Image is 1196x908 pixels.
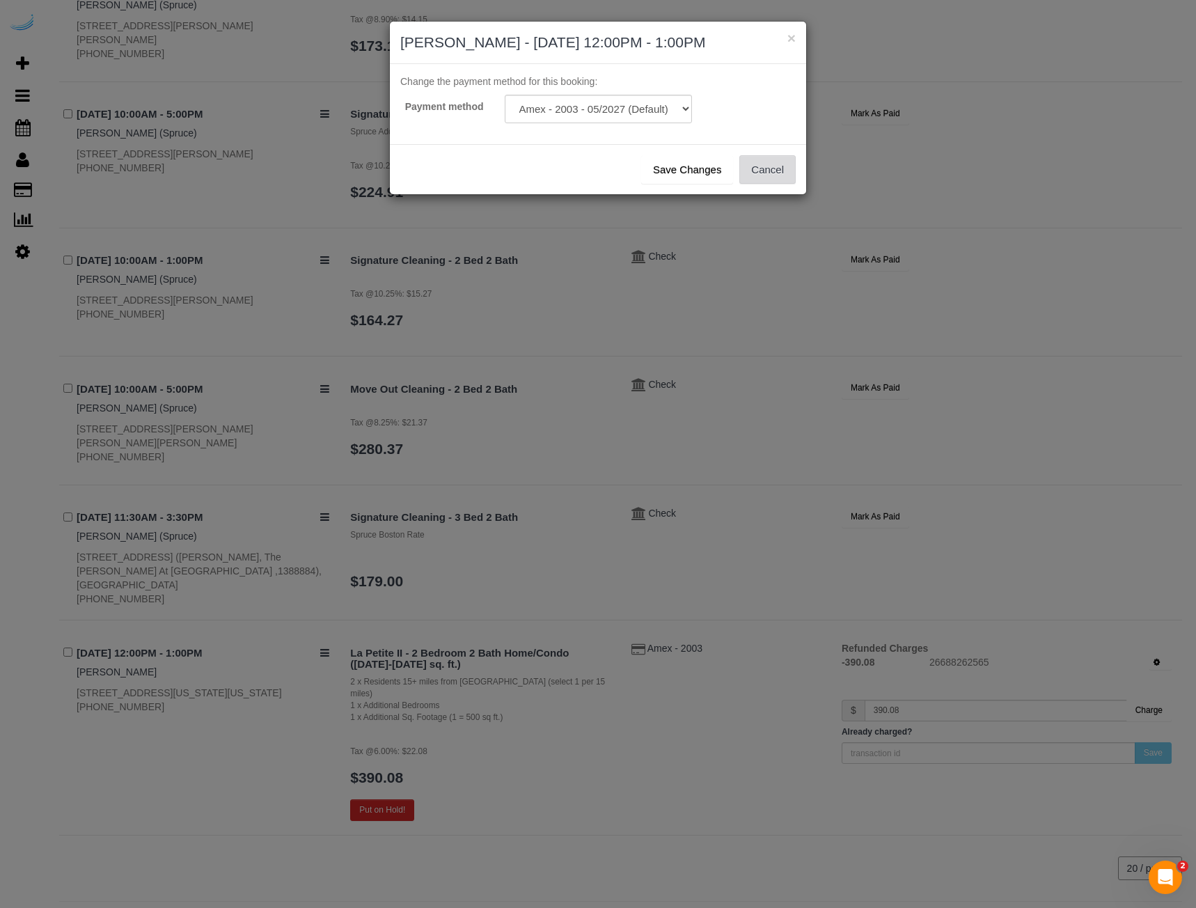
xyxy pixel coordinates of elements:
[1149,861,1182,894] iframe: Intercom live chat
[390,95,494,113] label: Payment method
[390,22,806,194] sui-modal: Savannah Lane - 07/17/2025 12:00PM - 1:00PM
[787,31,796,45] button: ×
[400,32,796,53] h3: [PERSON_NAME] - [DATE] 12:00PM - 1:00PM
[641,155,733,185] button: Save Changes
[400,75,796,88] p: Change the payment method for this booking:
[739,155,796,185] button: Cancel
[1177,861,1188,872] span: 2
